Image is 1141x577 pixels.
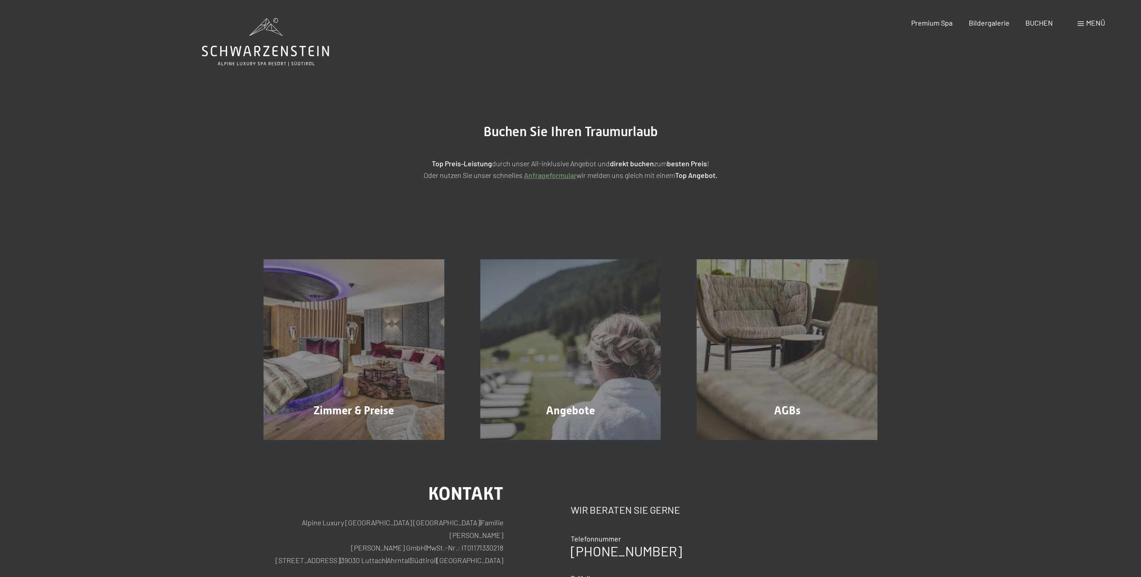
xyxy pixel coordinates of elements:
[246,259,462,440] a: Buchung Zimmer & Preise
[264,516,503,567] p: Alpine Luxury [GEOGRAPHIC_DATA] [GEOGRAPHIC_DATA] Familie [PERSON_NAME] [PERSON_NAME] GmbH MwSt.-...
[675,171,717,179] strong: Top Angebot.
[340,556,341,564] span: |
[462,259,679,440] a: Buchung Angebote
[432,159,492,168] strong: Top Preis-Leistung
[911,18,953,27] a: Premium Spa
[436,556,437,564] span: |
[483,124,658,139] span: Buchen Sie Ihren Traumurlaub
[774,404,801,417] span: AGBs
[524,171,577,179] a: Anfrageformular
[480,518,481,527] span: |
[425,543,426,552] span: |
[679,259,895,440] a: Buchung AGBs
[571,543,682,559] a: [PHONE_NUMBER]
[610,159,654,168] strong: direkt buchen
[386,556,387,564] span: |
[571,504,680,515] span: Wir beraten Sie gerne
[667,159,707,168] strong: besten Preis
[1086,18,1105,27] span: Menü
[1025,18,1053,27] a: BUCHEN
[313,404,394,417] span: Zimmer & Preise
[546,404,595,417] span: Angebote
[428,483,503,504] span: Kontakt
[969,18,1010,27] a: Bildergalerie
[346,158,796,181] p: durch unser All-inklusive Angebot und zum ! Oder nutzen Sie unser schnelles wir melden uns gleich...
[571,534,621,543] span: Telefonnummer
